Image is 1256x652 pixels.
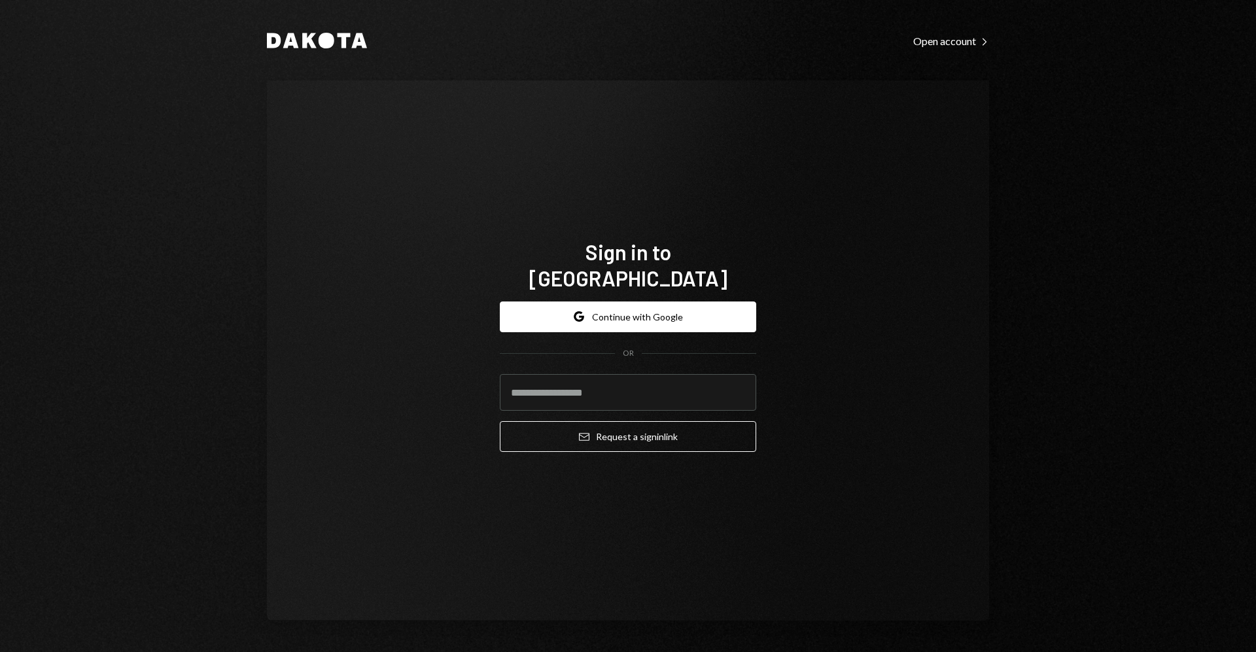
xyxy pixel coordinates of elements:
button: Request a signinlink [500,421,756,452]
button: Continue with Google [500,301,756,332]
a: Open account [913,33,989,48]
div: Open account [913,35,989,48]
div: OR [623,348,634,359]
h1: Sign in to [GEOGRAPHIC_DATA] [500,239,756,291]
